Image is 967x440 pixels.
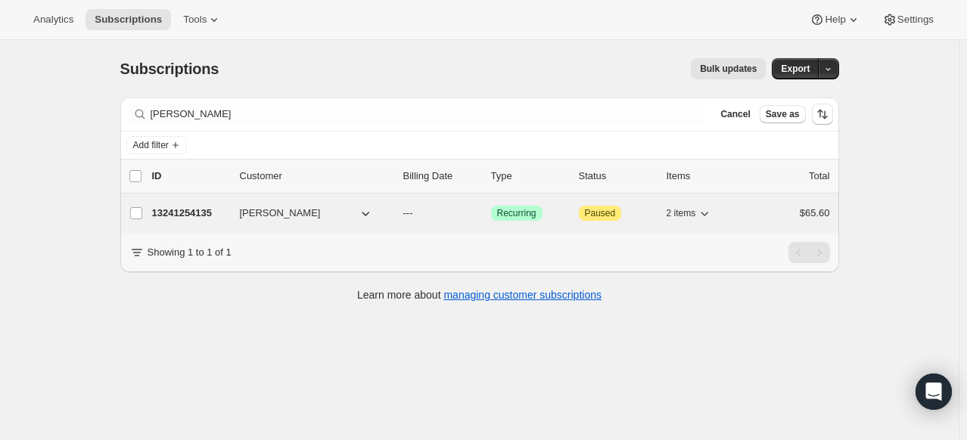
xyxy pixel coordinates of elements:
[714,105,756,123] button: Cancel
[720,108,750,120] span: Cancel
[579,169,655,184] p: Status
[916,373,952,410] div: Open Intercom Messenger
[403,169,479,184] p: Billing Date
[152,203,830,224] div: 13241254135[PERSON_NAME]---SuccessRecurringAttentionPaused2 items$65.60
[497,207,536,219] span: Recurring
[152,206,228,221] p: 13241254135
[86,9,171,30] button: Subscriptions
[800,207,830,218] span: $65.60
[443,289,602,301] a: managing customer subscriptions
[231,201,382,225] button: [PERSON_NAME]
[24,9,82,30] button: Analytics
[809,169,829,184] p: Total
[33,14,73,26] span: Analytics
[873,9,943,30] button: Settings
[667,203,713,224] button: 2 items
[357,287,602,302] p: Learn more about
[152,169,228,184] p: ID
[825,14,845,26] span: Help
[240,169,391,184] p: Customer
[240,206,321,221] span: [PERSON_NAME]
[133,139,169,151] span: Add filter
[788,242,830,263] nav: Pagination
[667,169,742,184] div: Items
[760,105,806,123] button: Save as
[897,14,934,26] span: Settings
[183,14,207,26] span: Tools
[152,169,830,184] div: IDCustomerBilling DateTypeStatusItemsTotal
[766,108,800,120] span: Save as
[126,136,187,154] button: Add filter
[403,207,413,218] span: ---
[148,245,232,260] p: Showing 1 to 1 of 1
[585,207,616,219] span: Paused
[801,9,869,30] button: Help
[174,9,231,30] button: Tools
[812,104,833,125] button: Sort the results
[781,63,810,75] span: Export
[667,207,696,219] span: 2 items
[700,63,757,75] span: Bulk updates
[772,58,819,79] button: Export
[151,104,706,125] input: Filter subscribers
[95,14,162,26] span: Subscriptions
[120,60,219,77] span: Subscriptions
[691,58,766,79] button: Bulk updates
[491,169,567,184] div: Type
